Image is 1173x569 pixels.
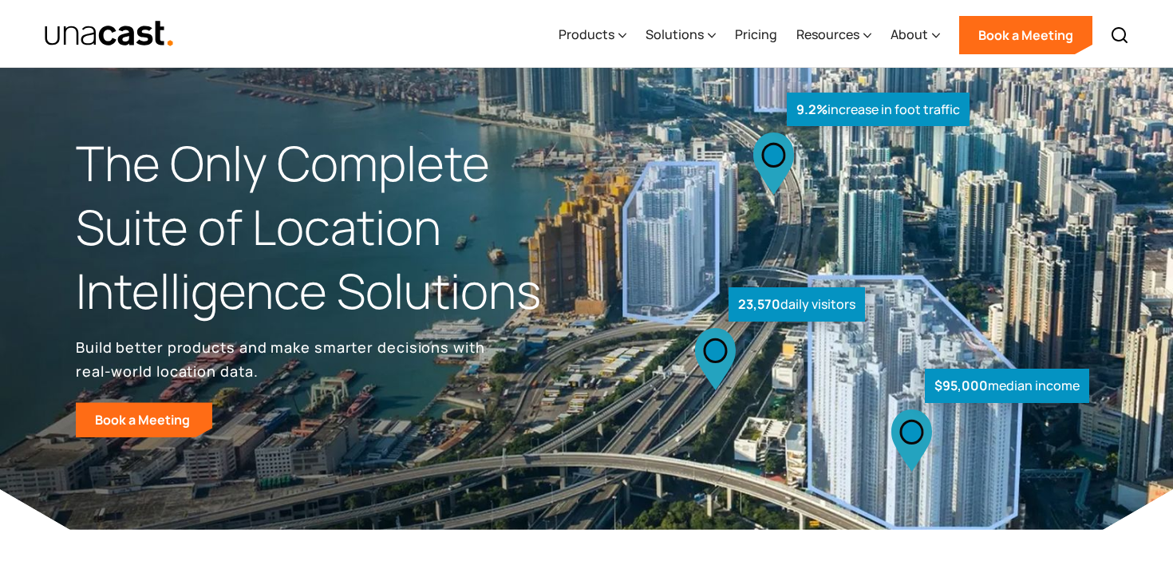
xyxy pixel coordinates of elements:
[76,335,491,383] p: Build better products and make smarter decisions with real-world location data.
[738,295,780,313] strong: 23,570
[891,2,940,68] div: About
[925,369,1089,403] div: median income
[787,93,970,127] div: increase in foot traffic
[735,2,777,68] a: Pricing
[646,2,716,68] div: Solutions
[646,25,704,44] div: Solutions
[959,16,1092,54] a: Book a Meeting
[44,20,174,48] img: Unacast text logo
[559,25,614,44] div: Products
[44,20,174,48] a: home
[934,377,988,394] strong: $95,000
[891,25,928,44] div: About
[796,25,859,44] div: Resources
[796,101,827,118] strong: 9.2%
[559,2,626,68] div: Products
[729,287,865,322] div: daily visitors
[796,2,871,68] div: Resources
[76,132,586,322] h1: The Only Complete Suite of Location Intelligence Solutions
[76,402,212,437] a: Book a Meeting
[1110,26,1129,45] img: Search icon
